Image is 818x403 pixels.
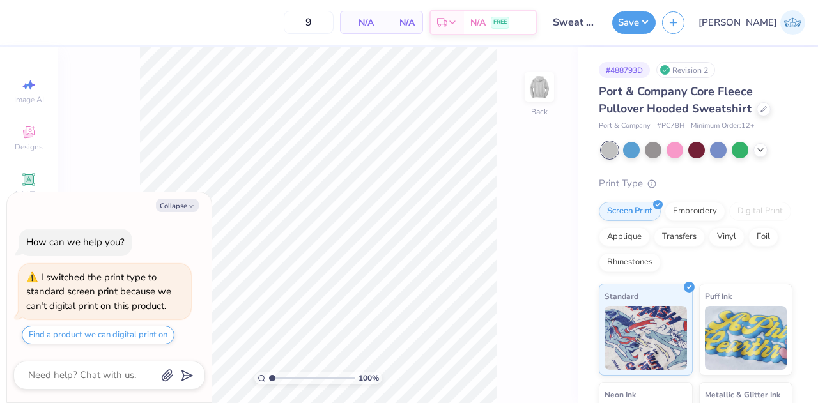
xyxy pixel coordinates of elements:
[156,199,199,212] button: Collapse
[599,62,650,78] div: # 488793D
[665,202,725,221] div: Embroidery
[470,16,486,29] span: N/A
[698,10,805,35] a: [PERSON_NAME]
[599,253,661,272] div: Rhinestones
[599,202,661,221] div: Screen Print
[389,16,415,29] span: N/A
[14,95,44,105] span: Image AI
[13,189,44,199] span: Add Text
[705,306,787,370] img: Puff Ink
[691,121,755,132] span: Minimum Order: 12 +
[543,10,606,35] input: Untitled Design
[15,142,43,152] span: Designs
[599,176,792,191] div: Print Type
[698,15,777,30] span: [PERSON_NAME]
[780,10,805,35] img: Janilyn Atanacio
[657,121,684,132] span: # PC78H
[26,236,125,248] div: How can we help you?
[284,11,334,34] input: – –
[709,227,745,247] div: Vinyl
[599,84,753,116] span: Port & Company Core Fleece Pullover Hooded Sweatshirt
[348,16,374,29] span: N/A
[605,388,636,401] span: Neon Ink
[531,106,548,118] div: Back
[654,227,705,247] div: Transfers
[705,388,780,401] span: Metallic & Glitter Ink
[705,289,732,303] span: Puff Ink
[527,74,552,100] img: Back
[605,306,687,370] img: Standard
[26,271,171,312] div: I switched the print type to standard screen print because we can’t digital print on this product.
[605,289,638,303] span: Standard
[656,62,715,78] div: Revision 2
[748,227,778,247] div: Foil
[599,121,651,132] span: Port & Company
[612,11,656,34] button: Save
[359,372,379,384] span: 100 %
[493,18,507,27] span: FREE
[729,202,791,221] div: Digital Print
[22,326,174,344] button: Find a product we can digital print on
[599,227,650,247] div: Applique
